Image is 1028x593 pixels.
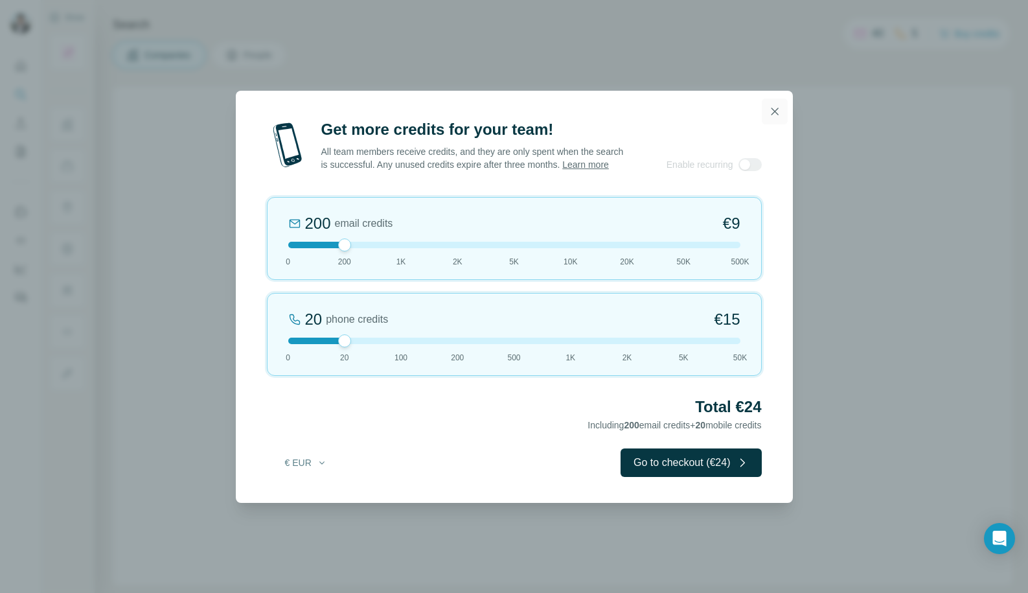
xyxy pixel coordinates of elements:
[667,158,733,171] span: Enable recurring
[286,352,290,364] span: 0
[564,256,577,268] span: 10K
[276,451,336,474] button: € EUR
[453,256,463,268] span: 2K
[562,159,609,170] a: Learn more
[696,420,706,430] span: 20
[723,213,740,234] span: €9
[621,448,761,477] button: Go to checkout (€24)
[679,352,689,364] span: 5K
[267,119,308,171] img: mobile-phone
[984,523,1015,554] div: Open Intercom Messenger
[507,352,520,364] span: 500
[305,309,323,330] div: 20
[565,352,575,364] span: 1K
[509,256,519,268] span: 5K
[338,256,351,268] span: 200
[267,397,762,417] h2: Total €24
[731,256,749,268] span: 500K
[588,420,761,430] span: Including email credits + mobile credits
[620,256,634,268] span: 20K
[396,256,406,268] span: 1K
[714,309,740,330] span: €15
[305,213,331,234] div: 200
[394,352,407,364] span: 100
[451,352,464,364] span: 200
[733,352,747,364] span: 50K
[286,256,290,268] span: 0
[326,312,388,327] span: phone credits
[624,420,639,430] span: 200
[335,216,393,231] span: email credits
[623,352,632,364] span: 2K
[321,145,625,171] p: All team members receive credits, and they are only spent when the search is successful. Any unus...
[340,352,348,364] span: 20
[677,256,691,268] span: 50K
